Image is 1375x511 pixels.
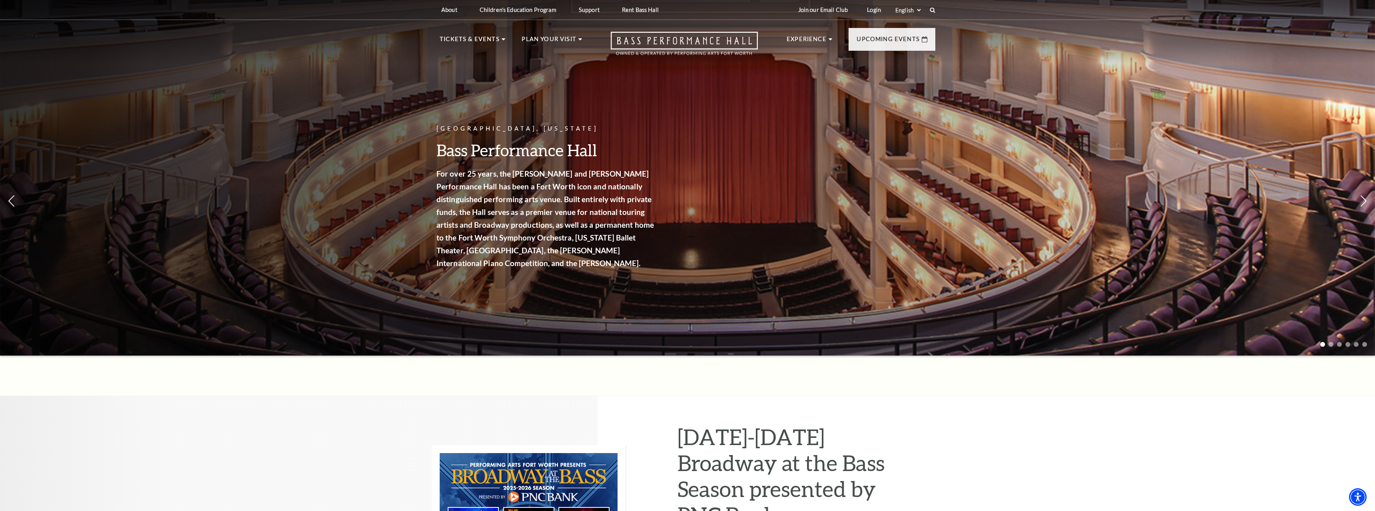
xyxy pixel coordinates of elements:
[436,124,656,134] p: [GEOGRAPHIC_DATA], [US_STATE]
[480,6,556,13] p: Children's Education Program
[857,34,920,49] p: Upcoming Events
[440,34,500,49] p: Tickets & Events
[441,6,457,13] p: About
[787,34,827,49] p: Experience
[579,6,600,13] p: Support
[522,34,576,49] p: Plan Your Visit
[894,6,922,14] select: Select:
[1349,488,1367,506] div: Accessibility Menu
[436,169,654,268] strong: For over 25 years, the [PERSON_NAME] and [PERSON_NAME] Performance Hall has been a Fort Worth ico...
[436,140,656,160] h3: Bass Performance Hall
[622,6,659,13] p: Rent Bass Hall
